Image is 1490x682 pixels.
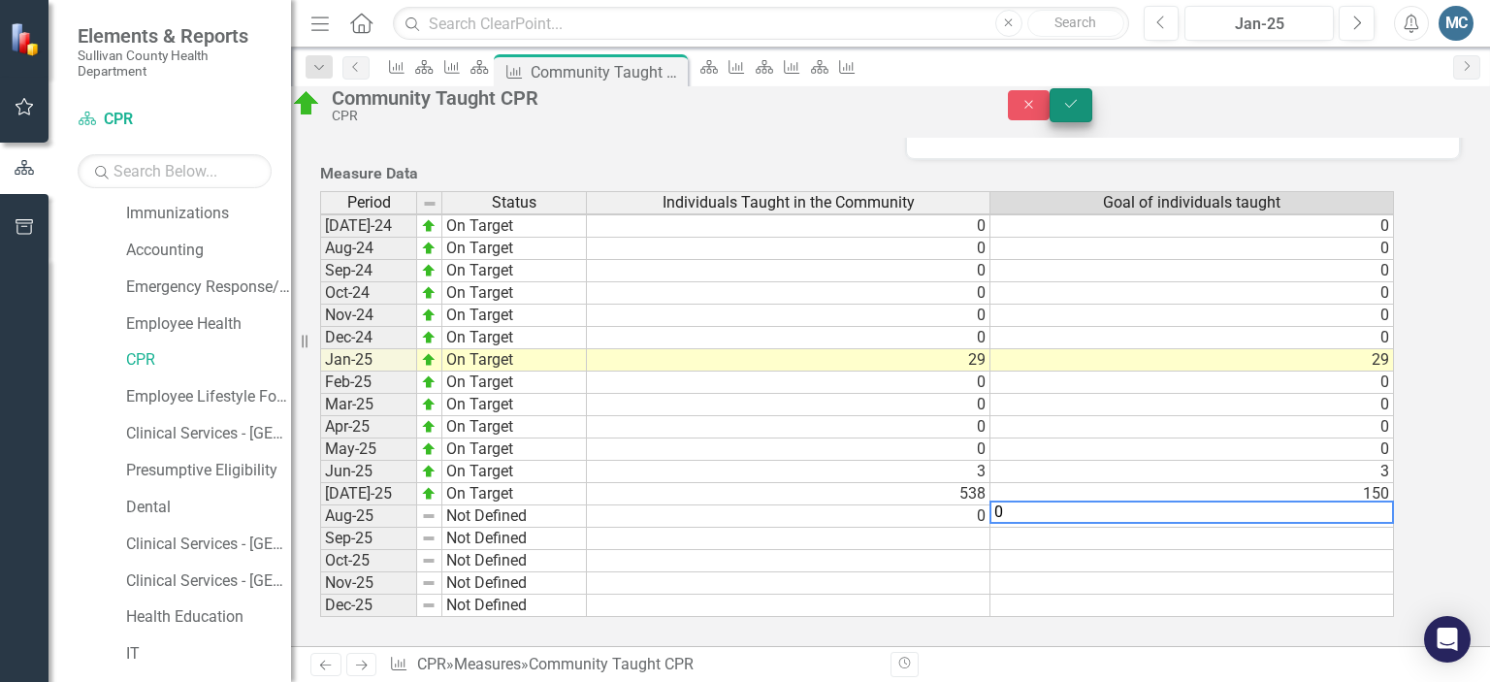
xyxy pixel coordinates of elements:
[1191,13,1327,36] div: Jan-25
[421,397,437,412] img: zOikAAAAAElFTkSuQmCC
[320,416,417,438] td: Apr-25
[320,372,417,394] td: Feb-25
[126,423,291,445] a: Clinical Services - [GEOGRAPHIC_DATA] ([PERSON_NAME])
[587,260,990,282] td: 0
[990,282,1394,305] td: 0
[587,394,990,416] td: 0
[126,534,291,556] a: Clinical Services - [GEOGRAPHIC_DATA]
[421,598,437,613] img: 8DAGhfEEPCf229AAAAAElFTkSuQmCC
[990,327,1394,349] td: 0
[421,486,437,502] img: zOikAAAAAElFTkSuQmCC
[442,461,587,483] td: On Target
[320,461,417,483] td: Jun-25
[1027,10,1124,37] button: Search
[587,505,990,528] td: 0
[347,194,391,211] span: Period
[990,260,1394,282] td: 0
[320,483,417,505] td: [DATE]-25
[421,241,437,256] img: zOikAAAAAElFTkSuQmCC
[320,595,417,617] td: Dec-25
[78,154,272,188] input: Search Below...
[442,349,587,372] td: On Target
[442,438,587,461] td: On Target
[421,441,437,457] img: zOikAAAAAElFTkSuQmCC
[990,416,1394,438] td: 0
[320,349,417,372] td: Jan-25
[421,218,437,234] img: zOikAAAAAElFTkSuQmCC
[442,327,587,349] td: On Target
[442,505,587,528] td: Not Defined
[126,643,291,666] a: IT
[126,570,291,593] a: Clinical Services - [GEOGRAPHIC_DATA]
[126,386,291,408] a: Employee Lifestyle Focus
[587,327,990,349] td: 0
[320,238,417,260] td: Aug-24
[990,461,1394,483] td: 3
[1439,6,1474,41] button: MC
[8,20,45,57] img: ClearPoint Strategy
[320,572,417,595] td: Nov-25
[421,531,437,546] img: 8DAGhfEEPCf229AAAAAElFTkSuQmCC
[990,372,1394,394] td: 0
[587,461,990,483] td: 3
[442,416,587,438] td: On Target
[320,505,417,528] td: Aug-25
[421,352,437,368] img: zOikAAAAAElFTkSuQmCC
[442,305,587,327] td: On Target
[126,203,291,225] a: Immunizations
[389,654,876,676] div: » »
[587,282,990,305] td: 0
[421,263,437,278] img: zOikAAAAAElFTkSuQmCC
[332,109,969,123] div: CPR
[531,60,683,84] div: Community Taught CPR
[320,305,417,327] td: Nov-24
[442,372,587,394] td: On Target
[332,87,969,109] div: Community Taught CPR
[587,238,990,260] td: 0
[587,305,990,327] td: 0
[320,260,417,282] td: Sep-24
[421,330,437,345] img: zOikAAAAAElFTkSuQmCC
[78,24,272,48] span: Elements & Reports
[587,349,990,372] td: 29
[417,655,446,673] a: CPR
[421,285,437,301] img: zOikAAAAAElFTkSuQmCC
[587,483,990,505] td: 538
[320,282,417,305] td: Oct-24
[990,394,1394,416] td: 0
[442,483,587,505] td: On Target
[421,308,437,323] img: zOikAAAAAElFTkSuQmCC
[320,394,417,416] td: Mar-25
[990,305,1394,327] td: 0
[291,88,322,119] img: On Target
[320,528,417,550] td: Sep-25
[320,327,417,349] td: Dec-24
[421,575,437,591] img: 8DAGhfEEPCf229AAAAAElFTkSuQmCC
[78,48,272,80] small: Sullivan County Health Department
[126,349,291,372] a: CPR
[1103,194,1280,211] span: Goal of individuals taught
[663,194,915,211] span: Individuals Taught in the Community
[393,7,1128,41] input: Search ClearPoint...
[320,550,417,572] td: Oct-25
[421,508,437,524] img: 8DAGhfEEPCf229AAAAAElFTkSuQmCC
[126,276,291,299] a: Emergency Response/PHEP
[320,438,417,461] td: May-25
[587,372,990,394] td: 0
[422,196,437,211] img: 8DAGhfEEPCf229AAAAAElFTkSuQmCC
[442,572,587,595] td: Not Defined
[1184,6,1334,41] button: Jan-25
[78,109,272,131] a: CPR
[529,655,694,673] div: Community Taught CPR
[126,497,291,519] a: Dental
[442,238,587,260] td: On Target
[126,313,291,336] a: Employee Health
[421,553,437,568] img: 8DAGhfEEPCf229AAAAAElFTkSuQmCC
[454,655,521,673] a: Measures
[587,215,990,238] td: 0
[126,460,291,482] a: Presumptive Eligibility
[421,419,437,435] img: zOikAAAAAElFTkSuQmCC
[442,260,587,282] td: On Target
[320,215,417,238] td: [DATE]-24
